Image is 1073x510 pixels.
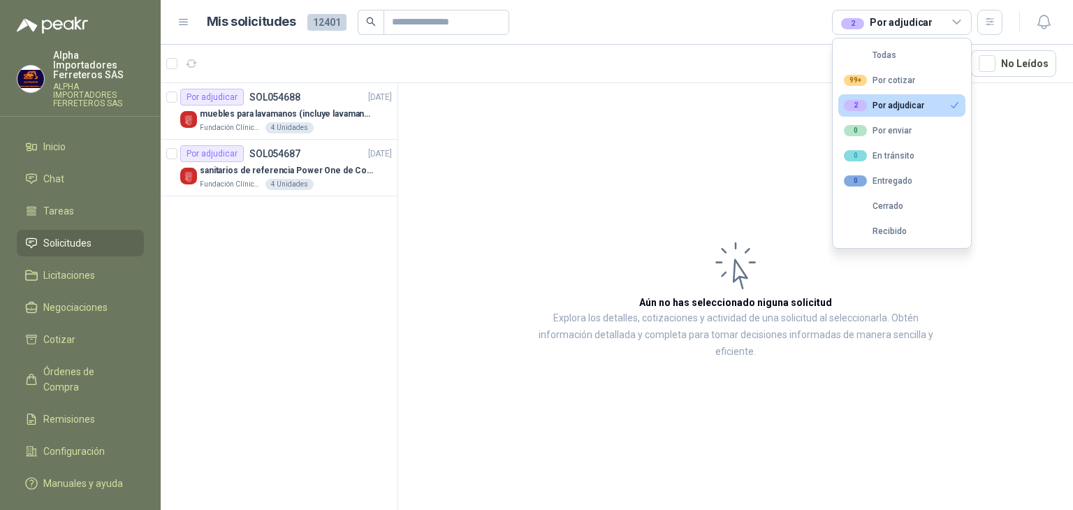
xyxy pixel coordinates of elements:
[17,198,144,224] a: Tareas
[265,122,314,133] div: 4 Unidades
[43,171,64,187] span: Chat
[17,166,144,192] a: Chat
[838,94,965,117] button: 2Por adjudicar
[844,75,915,86] div: Por cotizar
[844,150,867,161] div: 0
[838,145,965,167] button: 0En tránsito
[180,145,244,162] div: Por adjudicar
[17,17,88,34] img: Logo peakr
[17,66,44,92] img: Company Logo
[249,149,300,159] p: SOL054687
[17,358,144,400] a: Órdenes de Compra
[265,179,314,190] div: 4 Unidades
[838,69,965,92] button: 99+Por cotizar
[161,83,397,140] a: Por adjudicarSOL054688[DATE] Company Logomuebles para lavamanos (incluye lavamanos)Fundación Clín...
[844,125,867,136] div: 0
[17,262,144,289] a: Licitaciones
[43,476,123,491] span: Manuales y ayuda
[249,92,300,102] p: SOL054688
[17,326,144,353] a: Cotizar
[161,140,397,196] a: Por adjudicarSOL054687[DATE] Company Logosanitarios de referencia Power One de CoronaFundación Cl...
[307,14,346,31] span: 12401
[17,470,144,497] a: Manuales y ayuda
[43,332,75,347] span: Cotizar
[838,220,965,242] button: Recibido
[180,89,244,105] div: Por adjudicar
[53,50,144,80] p: Alpha Importadores Ferreteros SAS
[17,230,144,256] a: Solicitudes
[43,203,74,219] span: Tareas
[180,111,197,128] img: Company Logo
[844,175,912,187] div: Entregado
[971,50,1056,77] button: No Leídos
[17,133,144,160] a: Inicio
[639,295,832,310] h3: Aún no has seleccionado niguna solicitud
[180,168,197,184] img: Company Logo
[17,294,144,321] a: Negociaciones
[844,226,907,236] div: Recibido
[200,179,263,190] p: Fundación Clínica Shaio
[844,75,867,86] div: 99+
[844,100,924,111] div: Por adjudicar
[841,18,864,29] div: 2
[368,91,392,104] p: [DATE]
[838,170,965,192] button: 0Entregado
[43,235,92,251] span: Solicitudes
[43,411,95,427] span: Remisiones
[43,300,108,315] span: Negociaciones
[200,122,263,133] p: Fundación Clínica Shaio
[368,147,392,161] p: [DATE]
[43,364,131,395] span: Órdenes de Compra
[844,100,867,111] div: 2
[53,82,144,108] p: ALPHA IMPORTADORES FERRETEROS SAS
[538,310,933,360] p: Explora los detalles, cotizaciones y actividad de una solicitud al seleccionarla. Obtén informaci...
[207,12,296,32] h1: Mis solicitudes
[838,195,965,217] button: Cerrado
[366,17,376,27] span: search
[43,139,66,154] span: Inicio
[844,175,867,187] div: 0
[838,119,965,142] button: 0Por enviar
[844,201,903,211] div: Cerrado
[200,108,374,121] p: muebles para lavamanos (incluye lavamanos)
[43,444,105,459] span: Configuración
[838,44,965,66] button: Todas
[844,50,896,60] div: Todas
[43,268,95,283] span: Licitaciones
[841,15,933,30] div: Por adjudicar
[844,125,912,136] div: Por enviar
[844,150,914,161] div: En tránsito
[200,164,374,177] p: sanitarios de referencia Power One de Corona
[17,406,144,432] a: Remisiones
[17,438,144,465] a: Configuración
